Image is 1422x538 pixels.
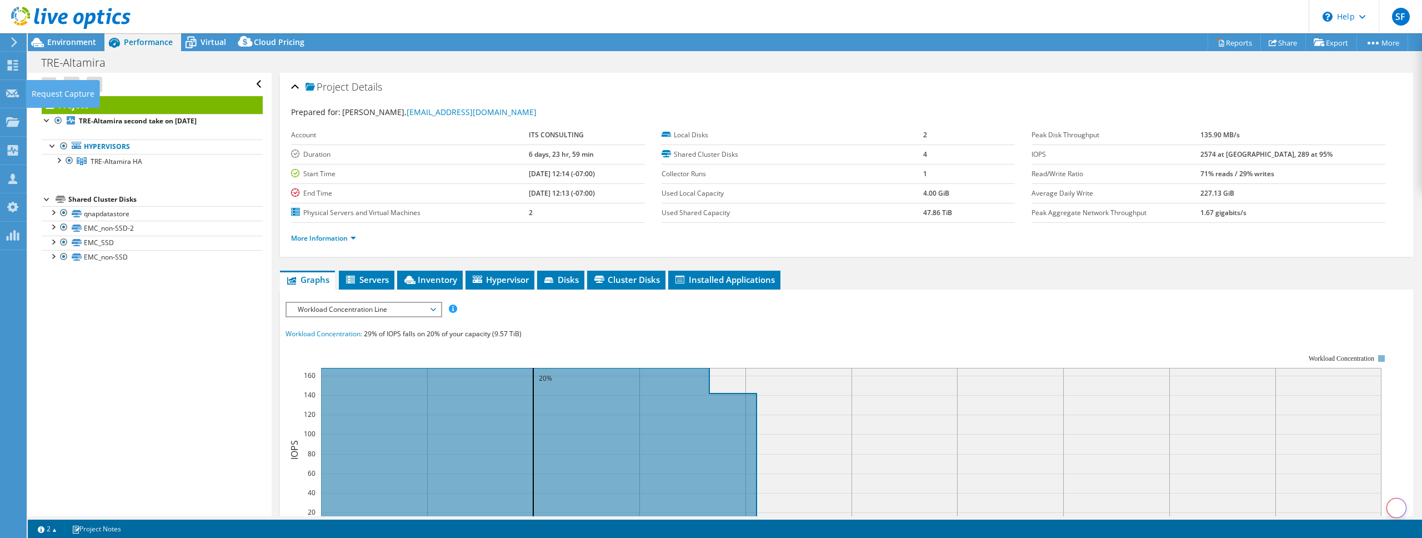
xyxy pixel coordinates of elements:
[304,429,316,439] text: 100
[304,371,316,380] text: 160
[1305,34,1357,51] a: Export
[1200,130,1240,140] b: 135.90 MB/s
[42,96,263,114] a: Project
[923,169,927,178] b: 1
[42,140,263,154] a: Hypervisors
[286,329,362,338] span: Workload Concentration:
[403,274,457,285] span: Inventory
[407,107,537,117] a: [EMAIL_ADDRESS][DOMAIN_NAME]
[1032,188,1200,199] label: Average Daily Write
[662,168,923,180] label: Collector Runs
[1032,129,1200,141] label: Peak Disk Throughput
[42,236,263,250] a: EMC_SSD
[291,149,528,160] label: Duration
[593,274,660,285] span: Cluster Disks
[529,130,584,140] b: ITS CONSULTING
[291,107,341,117] label: Prepared for:
[923,208,952,217] b: 47.86 TiB
[662,149,923,160] label: Shared Cluster Disks
[42,221,263,235] a: EMC_non-SSD-2
[42,250,263,265] a: EMC_non-SSD
[1032,168,1200,180] label: Read/Write Ratio
[68,193,263,206] div: Shared Cluster Disks
[308,469,316,478] text: 60
[539,373,552,383] text: 20%
[529,169,595,178] b: [DATE] 12:14 (-07:00)
[923,150,927,159] b: 4
[352,80,382,93] span: Details
[1200,150,1333,159] b: 2574 at [GEOGRAPHIC_DATA], 289 at 95%
[364,329,522,338] span: 29% of IOPS falls on 20% of your capacity (9.57 TiB)
[1356,34,1408,51] a: More
[291,207,528,218] label: Physical Servers and Virtual Machines
[308,449,316,459] text: 80
[923,188,949,198] b: 4.00 GiB
[288,440,301,460] text: IOPS
[471,274,529,285] span: Hypervisor
[30,522,64,536] a: 2
[662,129,923,141] label: Local Disks
[286,274,329,285] span: Graphs
[1200,188,1234,198] b: 227.13 GiB
[1208,34,1261,51] a: Reports
[201,37,226,47] span: Virtual
[42,154,263,168] a: TRE-Altamira HA
[674,274,775,285] span: Installed Applications
[91,157,142,166] span: TRE-Altamira HA
[529,208,533,217] b: 2
[1032,149,1200,160] label: IOPS
[1392,8,1410,26] span: SF
[662,207,923,218] label: Used Shared Capacity
[291,168,528,180] label: Start Time
[529,188,595,198] b: [DATE] 12:13 (-07:00)
[308,488,316,497] text: 40
[308,507,316,517] text: 20
[79,116,197,126] b: TRE-Altamira second take on [DATE]
[1309,355,1374,362] text: Workload Concentration
[306,82,349,93] span: Project
[1323,12,1333,22] svg: \n
[26,80,100,108] div: Request Capture
[543,274,579,285] span: Disks
[1032,207,1200,218] label: Peak Aggregate Network Throughput
[42,114,263,128] a: TRE-Altamira second take on [DATE]
[304,410,316,419] text: 120
[344,274,389,285] span: Servers
[124,37,173,47] span: Performance
[291,129,528,141] label: Account
[47,37,96,47] span: Environment
[1200,208,1246,217] b: 1.67 gigabits/s
[36,57,123,69] h1: TRE-Altamira
[529,150,594,159] b: 6 days, 23 hr, 59 min
[923,130,927,140] b: 2
[1200,169,1274,178] b: 71% reads / 29% writes
[304,390,316,400] text: 140
[64,522,129,536] a: Project Notes
[1260,34,1306,51] a: Share
[291,233,356,243] a: More Information
[42,206,263,221] a: qnapdatastore
[254,37,304,47] span: Cloud Pricing
[292,303,435,316] span: Workload Concentration Line
[342,107,537,117] span: [PERSON_NAME],
[291,188,528,199] label: End Time
[662,188,923,199] label: Used Local Capacity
